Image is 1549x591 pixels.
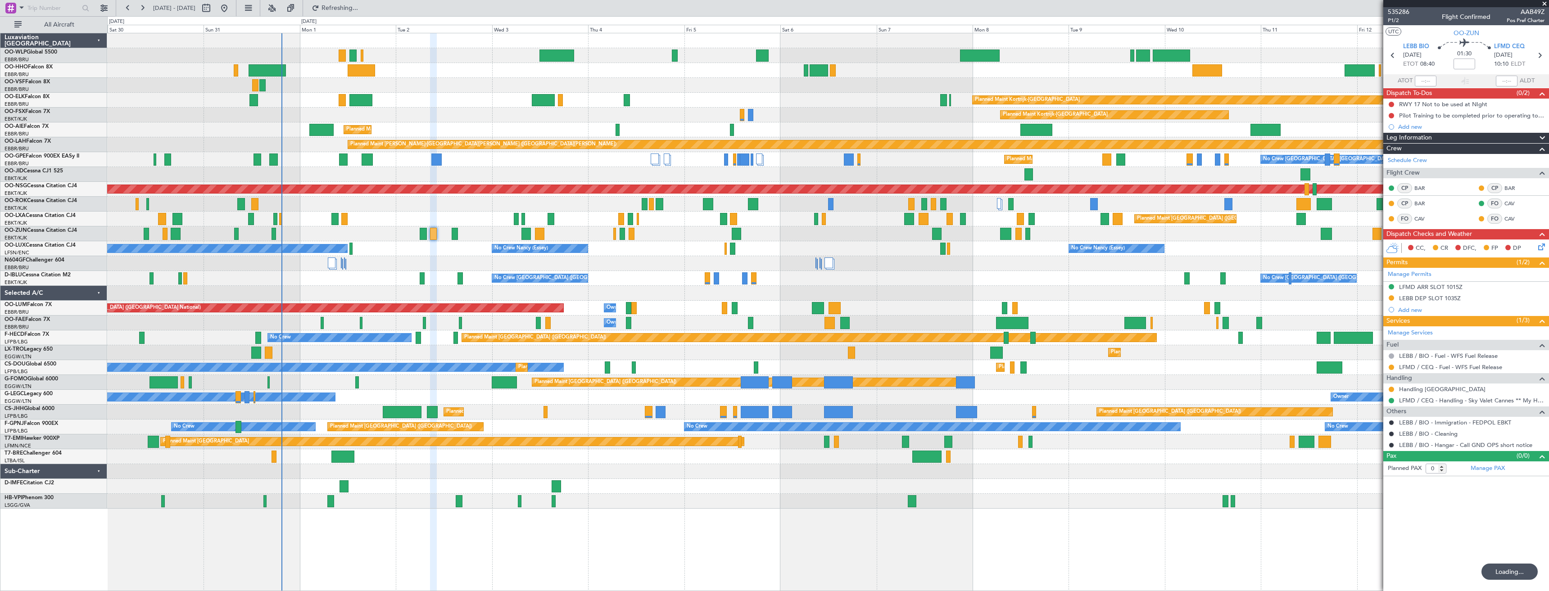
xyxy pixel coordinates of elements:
[1386,340,1399,350] span: Fuel
[1494,42,1525,51] span: LFMD CEQ
[5,109,25,114] span: OO-FSX
[1399,100,1487,108] div: RWY 17 Not to be used at NIght
[1388,17,1409,24] span: P1/2
[5,205,27,212] a: EBKT/KJK
[999,361,1141,374] div: Planned Maint [GEOGRAPHIC_DATA] ([GEOGRAPHIC_DATA])
[975,93,1080,107] div: Planned Maint Kortrijk-[GEOGRAPHIC_DATA]
[350,138,616,151] div: Planned Maint [PERSON_NAME]-[GEOGRAPHIC_DATA][PERSON_NAME] ([GEOGRAPHIC_DATA][PERSON_NAME])
[1386,27,1401,36] button: UTC
[5,302,27,307] span: OO-LUM
[5,64,53,70] a: OO-HHOFalcon 8X
[518,361,660,374] div: Planned Maint [GEOGRAPHIC_DATA] ([GEOGRAPHIC_DATA])
[1399,385,1486,393] a: Handling [GEOGRAPHIC_DATA]
[5,183,27,189] span: OO-NSG
[5,145,29,152] a: EBBR/BRU
[1137,212,1300,226] div: Planned Maint [GEOGRAPHIC_DATA] ([GEOGRAPHIC_DATA] National)
[1397,183,1412,193] div: CP
[1398,77,1413,86] span: ATOT
[1399,441,1532,449] a: LEBB / BIO - Hangar - Call GND OPS short notice
[5,457,25,464] a: LTBA/ISL
[1261,25,1357,33] div: Thu 11
[5,398,32,405] a: EGGW/LTN
[5,198,77,203] a: OO-ROKCessna Citation CJ4
[1263,271,1414,285] div: No Crew [GEOGRAPHIC_DATA] ([GEOGRAPHIC_DATA] National)
[5,50,27,55] span: OO-WLP
[5,368,28,375] a: LFPB/LBG
[5,131,29,137] a: EBBR/BRU
[5,347,53,352] a: LX-TROLegacy 650
[108,25,204,33] div: Sat 30
[5,495,22,501] span: HB-VPI
[5,436,22,441] span: T7-EMI
[153,4,195,12] span: [DATE] - [DATE]
[5,228,27,233] span: OO-ZUN
[5,257,26,263] span: N604GF
[5,332,24,337] span: F-HECD
[396,25,492,33] div: Tue 2
[1517,316,1530,325] span: (1/3)
[5,480,54,486] a: D-IMFECitation CJ2
[1388,464,1422,473] label: Planned PAX
[1420,60,1435,69] span: 08:40
[1454,28,1479,38] span: OO-ZUN
[330,420,472,433] div: Planned Maint [GEOGRAPHIC_DATA] ([GEOGRAPHIC_DATA])
[5,243,26,248] span: OO-LUX
[5,279,27,286] a: EBKT/KJK
[534,375,676,389] div: Planned Maint [GEOGRAPHIC_DATA] ([GEOGRAPHIC_DATA])
[1399,430,1458,438] a: LEBB / BIO - Cleaning
[301,18,317,26] div: [DATE]
[5,71,29,78] a: EBBR/BRU
[1416,244,1426,253] span: CC,
[5,264,29,271] a: EBBR/BRU
[163,435,249,448] div: Planned Maint [GEOGRAPHIC_DATA]
[5,213,76,218] a: OO-LXACessna Citation CJ4
[5,451,62,456] a: T7-BREChallenger 604
[5,376,58,382] a: G-FOMOGlobal 6000
[300,25,396,33] div: Mon 1
[5,220,27,226] a: EBKT/KJK
[1399,283,1463,291] div: LFMD ARR SLOT 1015Z
[5,317,25,322] span: OO-FAE
[5,451,23,456] span: T7-BRE
[1071,242,1125,255] div: No Crew Nancy (Essey)
[5,86,29,93] a: EBBR/BRU
[588,25,684,33] div: Thu 4
[5,413,28,420] a: LFPB/LBG
[1517,88,1530,98] span: (0/2)
[973,25,1069,33] div: Mon 8
[5,168,23,174] span: OO-JID
[1504,184,1525,192] a: BAR
[446,405,588,419] div: Planned Maint [GEOGRAPHIC_DATA] ([GEOGRAPHIC_DATA])
[5,338,28,345] a: LFPB/LBG
[1487,183,1502,193] div: CP
[1263,153,1414,166] div: No Crew [GEOGRAPHIC_DATA] ([GEOGRAPHIC_DATA] National)
[1386,373,1412,383] span: Handling
[1386,88,1432,99] span: Dispatch To-Dos
[5,257,64,263] a: N604GFChallenger 604
[5,361,26,367] span: CS-DOU
[1388,156,1427,165] a: Schedule Crew
[5,139,51,144] a: OO-LAHFalcon 7X
[1399,352,1498,360] a: LEBB / BIO - Fuel - WFS Fuel Release
[1388,270,1431,279] a: Manage Permits
[5,302,52,307] a: OO-LUMFalcon 7X
[1463,244,1477,253] span: DFC,
[5,324,29,330] a: EBBR/BRU
[877,25,973,33] div: Sun 7
[1507,7,1544,17] span: AAB49Z
[494,271,645,285] div: No Crew [GEOGRAPHIC_DATA] ([GEOGRAPHIC_DATA] National)
[5,272,22,278] span: D-IBLU
[5,228,77,233] a: OO-ZUNCessna Citation CJ4
[1386,406,1406,417] span: Others
[5,332,49,337] a: F-HECDFalcon 7X
[5,116,27,122] a: EBKT/KJK
[38,301,201,315] div: Planned Maint [GEOGRAPHIC_DATA] ([GEOGRAPHIC_DATA] National)
[5,272,71,278] a: D-IBLUCessna Citation M2
[1504,215,1525,223] a: CAV
[607,301,668,315] div: Owner Melsbroek Air Base
[5,190,27,197] a: EBKT/KJK
[5,198,27,203] span: OO-ROK
[5,160,29,167] a: EBBR/BRU
[1487,199,1502,208] div: FO
[684,25,780,33] div: Fri 5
